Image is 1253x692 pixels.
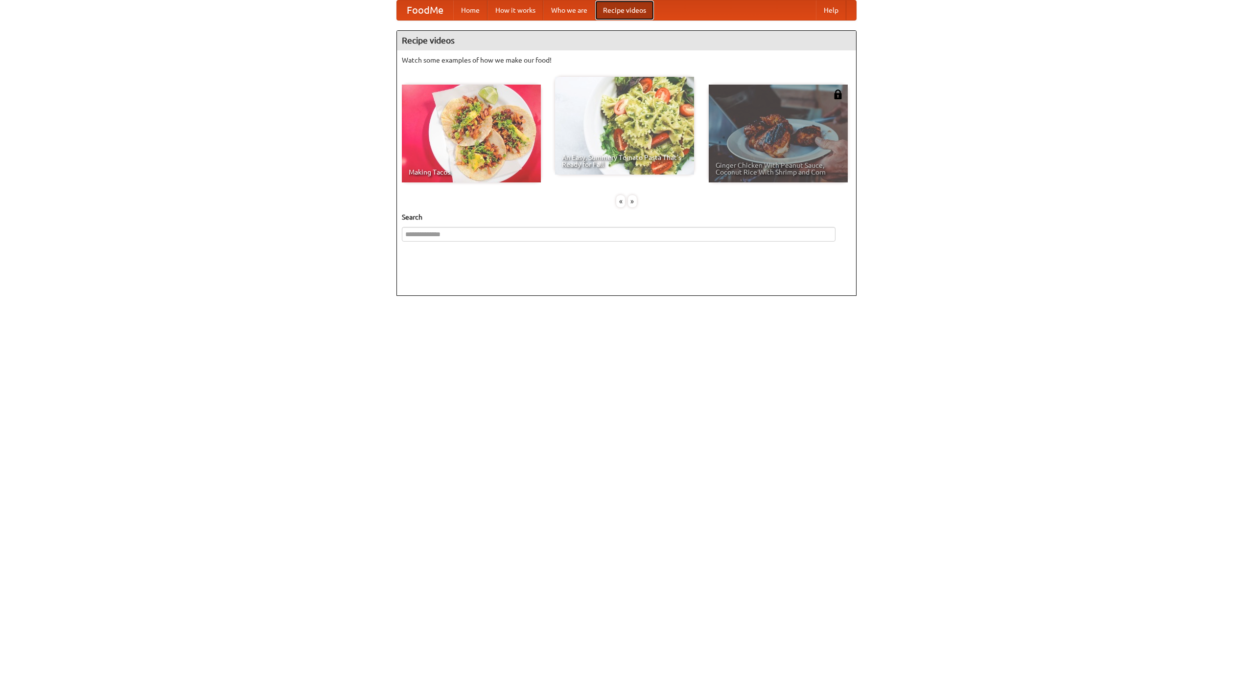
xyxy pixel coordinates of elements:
a: Home [453,0,487,20]
a: Making Tacos [402,85,541,182]
div: « [616,195,625,207]
a: Who we are [543,0,595,20]
a: An Easy, Summery Tomato Pasta That's Ready for Fall [555,77,694,175]
span: An Easy, Summery Tomato Pasta That's Ready for Fall [562,154,687,168]
a: FoodMe [397,0,453,20]
a: Help [816,0,846,20]
p: Watch some examples of how we make our food! [402,55,851,65]
div: » [628,195,637,207]
a: Recipe videos [595,0,654,20]
h5: Search [402,212,851,222]
h4: Recipe videos [397,31,856,50]
a: How it works [487,0,543,20]
span: Making Tacos [409,169,534,176]
img: 483408.png [833,89,843,99]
